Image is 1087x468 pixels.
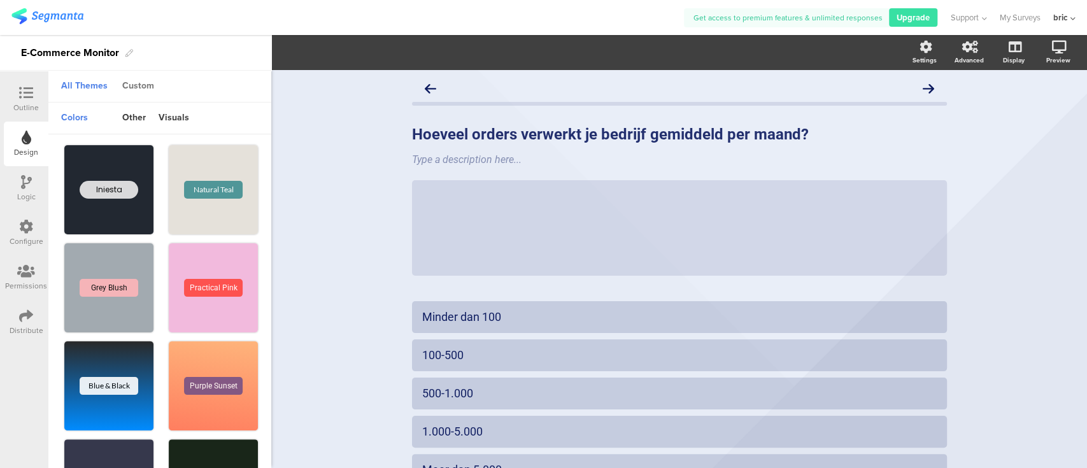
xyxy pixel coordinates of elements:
[1003,55,1025,65] div: Display
[55,108,94,129] div: colors
[17,191,36,202] div: Logic
[152,108,195,129] div: visuals
[116,76,160,97] div: Custom
[422,309,937,324] div: Minder dan 100
[422,386,937,401] div: 500-1.000
[10,325,43,336] div: Distribute
[184,377,243,395] div: Purple Sunset
[5,280,47,292] div: Permissions
[412,125,809,143] strong: Hoeveel orders verwerkt je bedrijf gemiddeld per maand?
[422,424,937,439] div: 1.000-5.000
[412,153,947,166] div: Type a description here...
[80,377,138,395] div: Blue & Black
[422,348,937,362] div: 100-500
[897,11,930,24] span: Upgrade
[184,279,243,297] div: Practical Pink
[13,102,39,113] div: Outline
[955,55,984,65] div: Advanced
[11,8,83,24] img: segmanta logo
[80,181,138,199] div: Iniesta
[10,236,43,247] div: Configure
[184,181,243,199] div: Natural Teal
[116,108,152,129] div: other
[21,43,119,63] div: E-Commerce Monitor
[1053,11,1067,24] div: bric
[913,55,937,65] div: Settings
[80,279,138,297] div: Grey Blush
[55,76,114,97] div: All Themes
[14,146,38,158] div: Design
[1046,55,1070,65] div: Preview
[693,12,883,24] span: Get access to premium features & unlimited responses
[951,11,979,24] span: Support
